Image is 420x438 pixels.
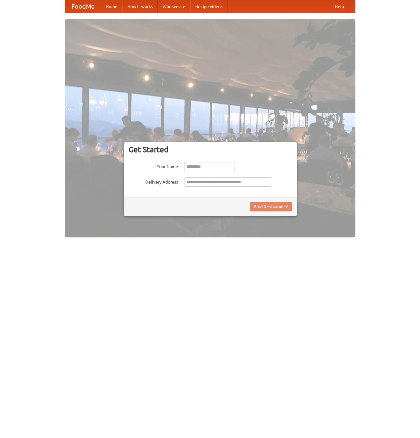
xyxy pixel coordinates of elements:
[65,0,101,13] a: FoodMe
[250,202,292,211] button: Find Restaurants!
[129,162,178,170] label: Your Name
[122,0,158,13] a: How it works
[330,0,349,13] a: Help
[158,0,190,13] a: Who we are
[129,177,178,185] label: Delivery Address
[101,0,122,13] a: Home
[129,145,292,154] h3: Get Started
[190,0,227,13] a: Recipe videos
